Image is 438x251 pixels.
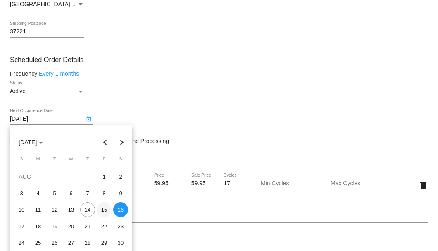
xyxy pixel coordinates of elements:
[64,202,79,217] div: 13
[96,218,112,234] td: August 22, 2025
[96,185,112,201] td: August 8, 2025
[13,234,30,251] td: August 24, 2025
[46,218,63,234] td: August 19, 2025
[97,169,112,184] div: 1
[112,185,129,201] td: August 9, 2025
[113,186,128,201] div: 9
[46,156,63,165] th: Tuesday
[97,235,112,250] div: 29
[12,134,50,151] button: Choose month and year
[80,186,95,201] div: 7
[46,234,63,251] td: August 26, 2025
[14,235,29,250] div: 24
[46,201,63,218] td: August 12, 2025
[64,235,79,250] div: 27
[31,186,45,201] div: 4
[13,156,30,165] th: Sunday
[14,219,29,234] div: 17
[64,186,79,201] div: 6
[113,219,128,234] div: 23
[47,202,62,217] div: 12
[96,201,112,218] td: August 15, 2025
[46,185,63,201] td: August 5, 2025
[96,156,112,165] th: Friday
[79,156,96,165] th: Thursday
[30,185,46,201] td: August 4, 2025
[14,202,29,217] div: 10
[96,234,112,251] td: August 29, 2025
[13,185,30,201] td: August 3, 2025
[63,218,79,234] td: August 20, 2025
[112,234,129,251] td: August 30, 2025
[97,202,112,217] div: 15
[79,185,96,201] td: August 7, 2025
[114,134,130,151] button: Next month
[47,186,62,201] div: 5
[79,201,96,218] td: August 14, 2025
[31,219,45,234] div: 18
[112,168,129,185] td: August 2, 2025
[31,235,45,250] div: 25
[79,218,96,234] td: August 21, 2025
[113,169,128,184] div: 2
[97,186,112,201] div: 8
[31,202,45,217] div: 11
[80,219,95,234] div: 21
[14,186,29,201] div: 3
[112,156,129,165] th: Saturday
[63,201,79,218] td: August 13, 2025
[112,201,129,218] td: August 16, 2025
[80,235,95,250] div: 28
[96,168,112,185] td: August 1, 2025
[79,234,96,251] td: August 28, 2025
[112,218,129,234] td: August 23, 2025
[80,202,95,217] div: 14
[97,219,112,234] div: 22
[30,234,46,251] td: August 25, 2025
[47,219,62,234] div: 19
[64,219,79,234] div: 20
[30,218,46,234] td: August 18, 2025
[47,235,62,250] div: 26
[13,168,96,185] td: AUG
[19,139,43,146] span: [DATE]
[63,234,79,251] td: August 27, 2025
[63,156,79,165] th: Wednesday
[63,185,79,201] td: August 6, 2025
[30,156,46,165] th: Monday
[113,235,128,250] div: 30
[13,201,30,218] td: August 10, 2025
[113,202,128,217] div: 16
[30,201,46,218] td: August 11, 2025
[13,218,30,234] td: August 17, 2025
[97,134,114,151] button: Previous month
